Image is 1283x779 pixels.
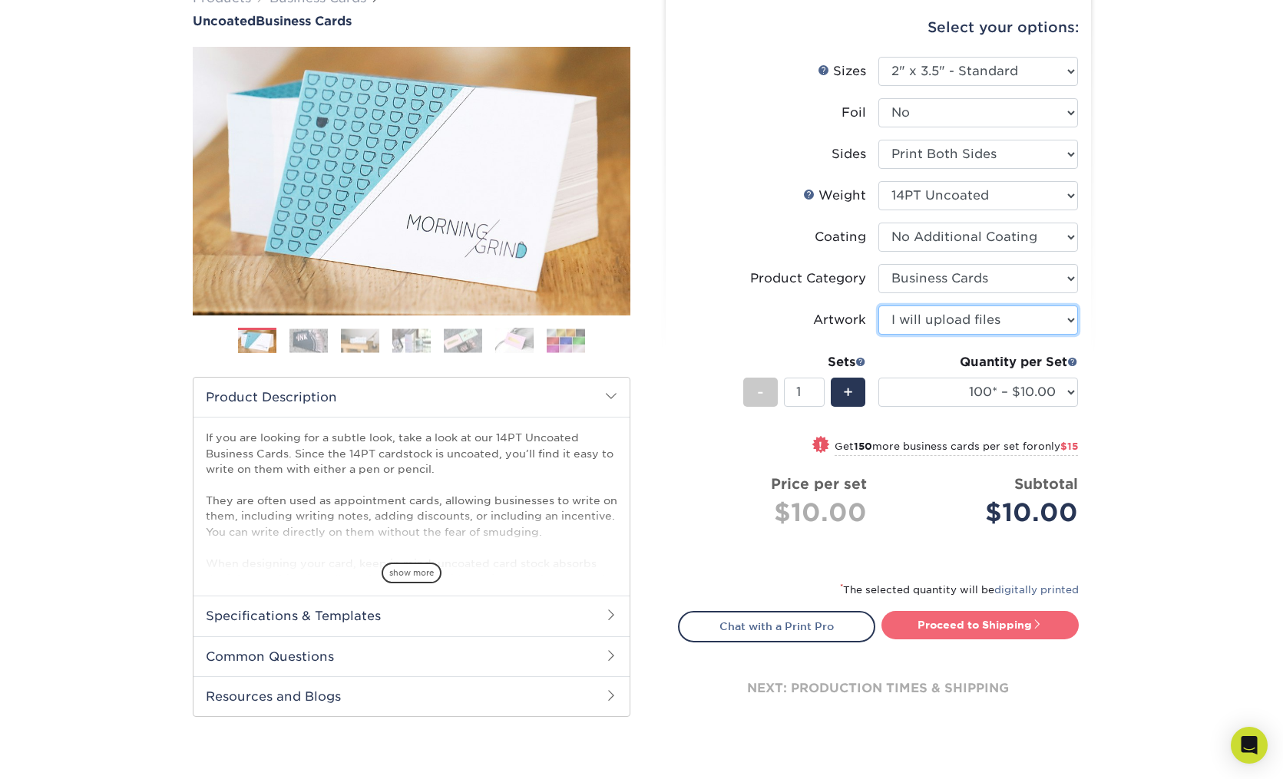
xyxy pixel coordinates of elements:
[444,328,482,352] img: Business Cards 05
[994,584,1079,596] a: digitally printed
[547,328,585,352] img: Business Cards 07
[206,430,617,696] p: If you are looking for a subtle look, take a look at our 14PT Uncoated Business Cards. Since the ...
[843,381,853,404] span: +
[878,353,1078,371] div: Quantity per Set
[743,353,866,371] div: Sets
[382,563,441,583] span: show more
[238,322,276,361] img: Business Cards 01
[771,475,867,492] strong: Price per set
[193,636,630,676] h2: Common Questions
[193,14,630,28] a: UncoatedBusiness Cards
[803,186,866,205] div: Weight
[193,14,256,28] span: Uncoated
[835,441,1078,456] small: Get more business cards per set for
[193,596,630,635] h2: Specifications & Templates
[678,611,875,642] a: Chat with a Print Pro
[341,328,379,352] img: Business Cards 03
[815,228,866,246] div: Coating
[193,14,630,28] h1: Business Cards
[392,328,431,352] img: Business Cards 04
[840,584,1079,596] small: The selected quantity will be
[842,104,866,122] div: Foil
[1038,441,1078,452] span: only
[750,269,866,288] div: Product Category
[289,328,328,352] img: Business Cards 02
[1060,441,1078,452] span: $15
[193,676,630,716] h2: Resources and Blogs
[818,62,866,81] div: Sizes
[854,441,872,452] strong: 150
[818,437,822,454] span: !
[757,381,764,404] span: -
[881,611,1079,639] a: Proceed to Shipping
[1231,727,1268,764] div: Open Intercom Messenger
[495,328,534,354] img: Business Cards 06
[193,378,630,417] h2: Product Description
[678,642,1079,734] div: next: production times & shipping
[813,311,866,329] div: Artwork
[832,145,866,163] div: Sides
[690,494,867,531] div: $10.00
[890,494,1078,531] div: $10.00
[1014,475,1078,492] strong: Subtotal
